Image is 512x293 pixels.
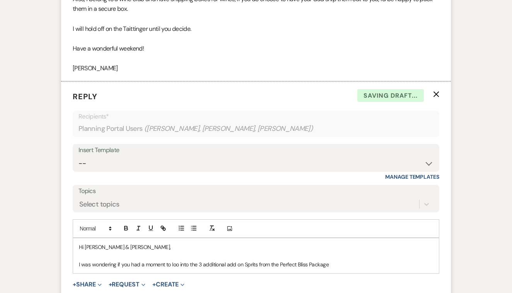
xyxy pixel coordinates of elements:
[152,281,156,288] span: +
[73,63,439,73] p: [PERSON_NAME]
[152,281,184,288] button: Create
[109,281,145,288] button: Request
[79,260,433,269] p: I was wondering if you had a moment to loo into the 3 additional add on Sprits from the Perfect B...
[73,281,76,288] span: +
[357,89,424,102] span: Saving draft...
[73,91,97,102] span: Reply
[385,173,439,180] a: Manage Templates
[109,281,112,288] span: +
[79,243,433,251] p: Hi [PERSON_NAME] & [PERSON_NAME],
[73,24,439,34] p: I will hold off on the Taittinger until you decide.
[79,121,433,136] div: Planning Portal Users
[73,281,102,288] button: Share
[79,145,433,156] div: Insert Template
[144,124,313,134] span: ( [PERSON_NAME], [PERSON_NAME], [PERSON_NAME] )
[79,186,433,197] label: Topics
[79,112,433,122] p: Recipients*
[73,44,439,54] p: Have a wonderful weekend!
[79,199,119,209] div: Select topics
